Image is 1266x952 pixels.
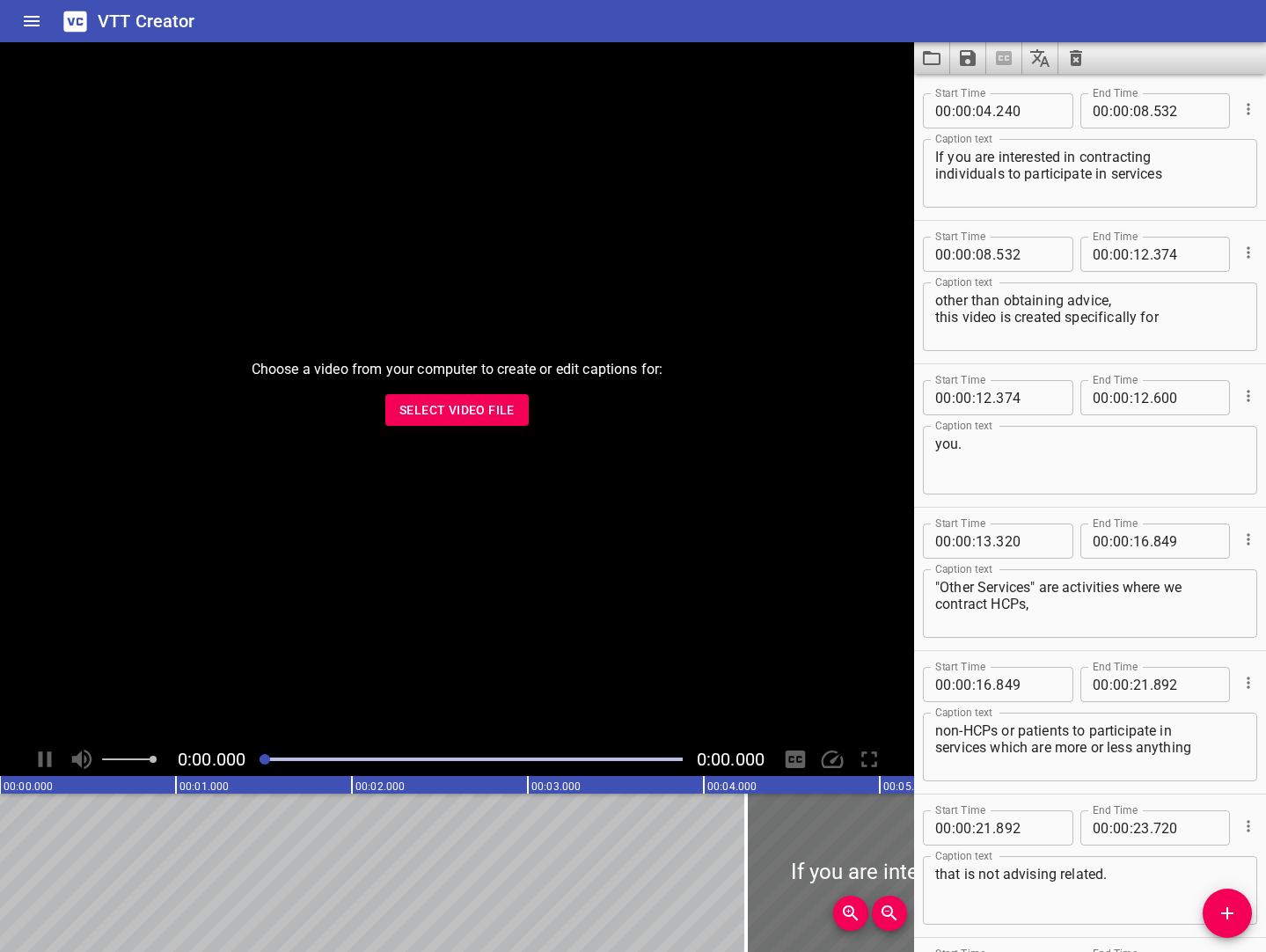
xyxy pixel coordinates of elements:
[1150,810,1153,846] span: .
[992,380,996,415] span: .
[1237,815,1260,838] button: Cue Options
[986,42,1022,74] span: Select a video in the pane to the left, then you can automatically extract captions.
[976,380,992,415] input: 12
[260,758,683,761] div: Play progress
[992,524,996,559] span: .
[1113,93,1130,128] input: 00
[1113,810,1130,846] input: 00
[996,667,1060,702] input: 849
[4,780,53,793] text: 00:00.000
[1203,889,1252,938] button: Add Cue
[996,524,1060,559] input: 320
[952,524,955,559] span: :
[1237,98,1260,121] button: Cue Options
[1133,237,1150,272] input: 12
[1093,667,1109,702] input: 00
[972,667,976,702] span: :
[996,380,1060,415] input: 374
[1113,524,1130,559] input: 00
[1237,373,1257,419] div: Cue Options
[935,579,1245,629] textarea: "Other Services" are activities where we contract HCPs,
[179,780,229,793] text: 00:01.000
[1237,528,1260,551] button: Cue Options
[872,896,907,931] button: Zoom Out
[1150,237,1153,272] span: .
[1237,86,1257,132] div: Cue Options
[950,42,986,74] button: Save captions to file
[976,237,992,272] input: 08
[935,149,1245,199] textarea: If you are interested in contracting individuals to participate in services
[1130,93,1133,128] span: :
[1058,42,1094,74] button: Clear captions
[385,394,529,427] button: Select Video File
[252,359,663,380] p: Choose a video from your computer to create or edit captions for:
[955,524,972,559] input: 00
[914,42,950,74] button: Load captions from file
[1093,810,1109,846] input: 00
[935,237,952,272] input: 00
[1153,380,1218,415] input: 600
[1130,810,1133,846] span: :
[1113,667,1130,702] input: 00
[1133,93,1150,128] input: 08
[935,524,952,559] input: 00
[98,7,195,35] h6: VTT Creator
[935,722,1245,773] textarea: non-HCPs or patients to participate in services which are more or less anything
[976,93,992,128] input: 04
[1093,237,1109,272] input: 00
[992,237,996,272] span: .
[935,93,952,128] input: 00
[952,380,955,415] span: :
[996,93,1060,128] input: 240
[955,667,972,702] input: 00
[992,810,996,846] span: .
[972,380,976,415] span: :
[972,93,976,128] span: :
[955,93,972,128] input: 00
[1237,660,1257,706] div: Cue Options
[853,743,886,776] div: Toggle Full Screen
[1153,237,1218,272] input: 374
[955,810,972,846] input: 00
[1153,667,1218,702] input: 892
[1130,667,1133,702] span: :
[1150,524,1153,559] span: .
[976,524,992,559] input: 13
[935,436,1245,486] textarea: you.
[1130,524,1133,559] span: :
[955,380,972,415] input: 00
[399,399,515,421] span: Select Video File
[707,780,757,793] text: 00:04.000
[816,743,849,776] div: Playback Speed
[355,780,405,793] text: 00:02.000
[972,810,976,846] span: :
[1109,524,1113,559] span: :
[178,749,245,770] span: Current Time
[1153,93,1218,128] input: 532
[996,237,1060,272] input: 532
[1150,93,1153,128] span: .
[1237,671,1260,694] button: Cue Options
[1130,237,1133,272] span: :
[1237,241,1260,264] button: Cue Options
[976,810,992,846] input: 21
[935,810,952,846] input: 00
[1029,48,1050,69] svg: Translate captions
[1237,803,1257,849] div: Cue Options
[1150,380,1153,415] span: .
[1153,524,1218,559] input: 849
[1150,667,1153,702] span: .
[883,780,933,793] text: 00:05.000
[1022,42,1058,74] button: Translate captions
[697,749,765,770] span: Video Duration
[996,810,1060,846] input: 892
[1109,93,1113,128] span: :
[992,93,996,128] span: .
[952,93,955,128] span: :
[1237,384,1260,407] button: Cue Options
[1109,667,1113,702] span: :
[972,237,976,272] span: :
[935,667,952,702] input: 00
[1109,237,1113,272] span: :
[957,48,978,69] svg: Save captions to file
